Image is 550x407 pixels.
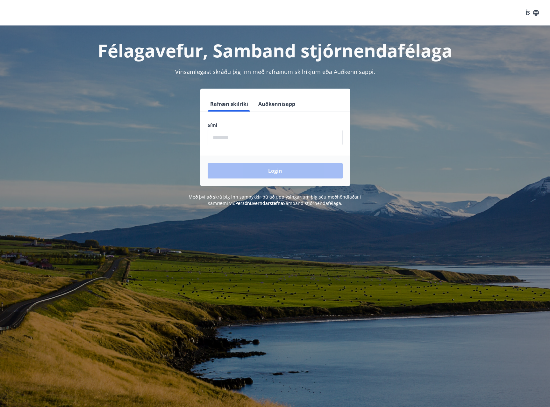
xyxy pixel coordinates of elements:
[235,200,283,206] a: Persónuverndarstefna
[189,194,361,206] span: Með því að skrá þig inn samþykkir þú að upplýsingar um þig séu meðhöndlaðar í samræmi við Samband...
[522,7,542,18] button: ÍS
[208,122,343,128] label: Sími
[256,96,298,112] button: Auðkennisapp
[175,68,375,76] span: Vinsamlegast skráðu þig inn með rafrænum skilríkjum eða Auðkennisappi.
[208,96,251,112] button: Rafræn skilríki
[54,38,497,62] h1: Félagavefur, Samband stjórnendafélaga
